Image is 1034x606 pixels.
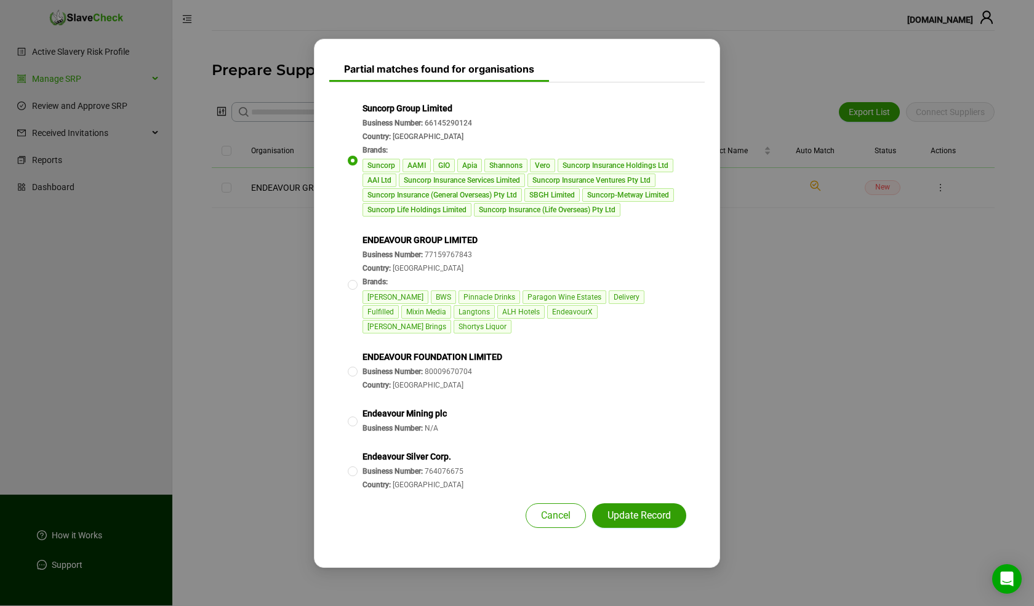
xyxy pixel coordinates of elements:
[527,173,655,187] span: Suncorp Insurance Ventures Pty Ltd
[433,159,455,172] span: GIO
[592,503,686,528] button: Update Record
[363,130,676,143] div: [GEOGRAPHIC_DATA]
[459,290,520,304] span: Pinnacle Drinks
[484,159,527,172] span: Shannons
[497,305,545,319] span: ALH Hotels
[363,351,502,363] div: ENDEAVOUR FOUNDATION LIMITED
[363,320,451,333] span: [PERSON_NAME] Brings
[454,305,495,319] span: Langtons
[558,159,673,172] span: Suncorp Insurance Holdings Ltd
[541,508,571,523] span: Cancel
[363,367,423,376] strong: Business Number:
[454,320,511,333] span: Shortys Liquor
[363,365,502,378] div: 80009670704
[399,173,525,187] span: Suncorp Insurance Services Limited
[609,290,644,304] span: Delivery
[363,480,391,489] strong: Country:
[403,159,431,172] span: AAMI
[524,188,580,202] span: SBGH Limited
[474,203,620,217] span: Suncorp Insurance (Life Overseas) Pty Ltd
[363,117,676,129] div: 66145290124
[363,424,423,433] strong: Business Number:
[363,467,423,476] strong: Business Number:
[329,52,549,82] h3: Partial matches found for organisations
[363,159,400,172] span: Suncorp
[363,132,391,141] strong: Country:
[363,250,423,259] strong: Business Number:
[363,422,447,434] div: N/A
[363,465,463,477] div: 764076675
[363,479,463,491] div: [GEOGRAPHIC_DATA]
[363,119,423,127] strong: Business Number:
[547,305,598,319] span: EndeavourX
[401,305,451,319] span: Mixin Media
[363,305,399,319] span: Fulfilled
[363,102,676,114] div: Suncorp Group Limited
[363,450,463,463] div: Endeavour Silver Corp.
[363,379,502,391] div: [GEOGRAPHIC_DATA]
[363,188,522,202] span: Suncorp Insurance (General Overseas) Pty Ltd
[457,159,482,172] span: Apia
[363,203,471,217] span: Suncorp Life Holdings Limited
[363,173,396,187] span: AAI Ltd
[363,381,391,389] strong: Country:
[526,503,586,528] button: Cancel
[582,188,674,202] span: Suncorp-Metway Limited
[363,234,676,246] div: ENDEAVOUR GROUP LIMITED
[363,146,388,154] strong: Brands:
[363,407,447,420] div: Endeavour Mining plc
[992,564,1022,594] div: Open Intercom Messenger
[523,290,606,304] span: Paragon Wine Estates
[363,264,391,273] strong: Country:
[431,290,456,304] span: BWS
[530,159,555,172] span: Vero
[363,290,428,304] span: [PERSON_NAME]
[363,262,676,274] div: [GEOGRAPHIC_DATA]
[363,249,676,261] div: 77159767843
[363,277,388,286] strong: Brands:
[607,508,671,523] span: Update Record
